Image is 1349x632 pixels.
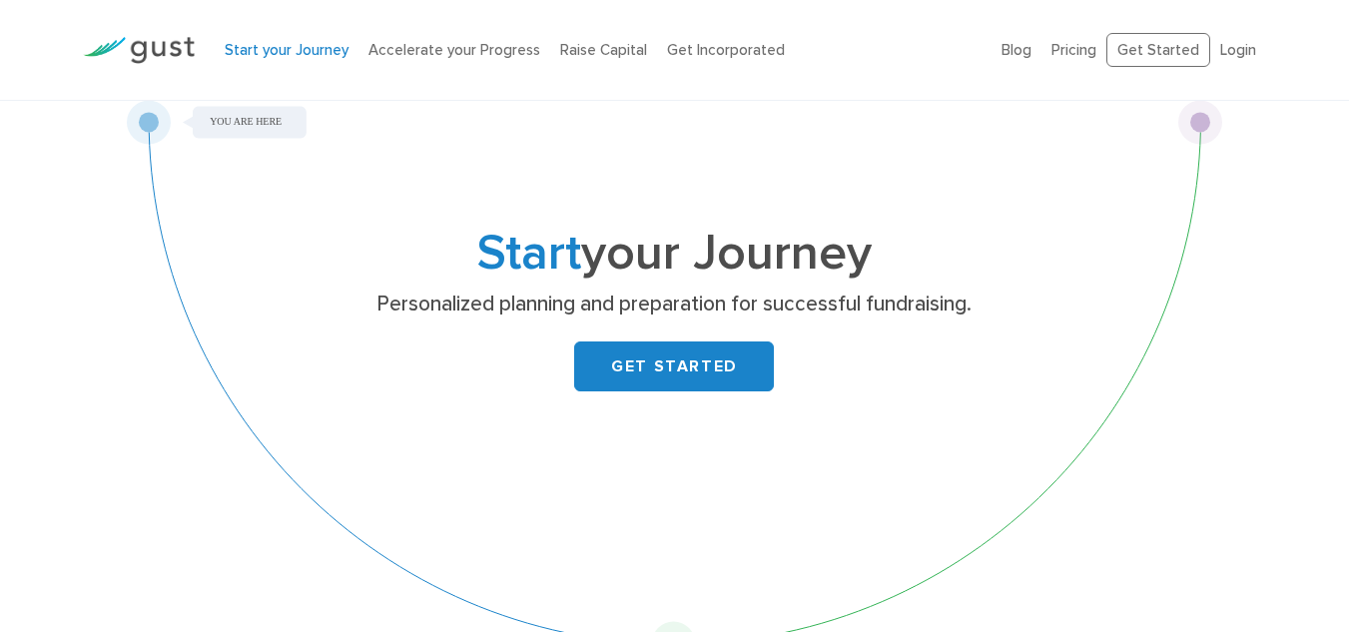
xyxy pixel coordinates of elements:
[225,41,348,59] a: Start your Journey
[288,291,1061,318] p: Personalized planning and preparation for successful fundraising.
[280,231,1068,277] h1: your Journey
[560,41,647,59] a: Raise Capital
[574,341,774,391] a: GET STARTED
[1002,41,1031,59] a: Blog
[1051,41,1096,59] a: Pricing
[477,224,581,283] span: Start
[1106,33,1210,68] a: Get Started
[368,41,540,59] a: Accelerate your Progress
[667,41,785,59] a: Get Incorporated
[83,37,195,64] img: Gust Logo
[1220,41,1256,59] a: Login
